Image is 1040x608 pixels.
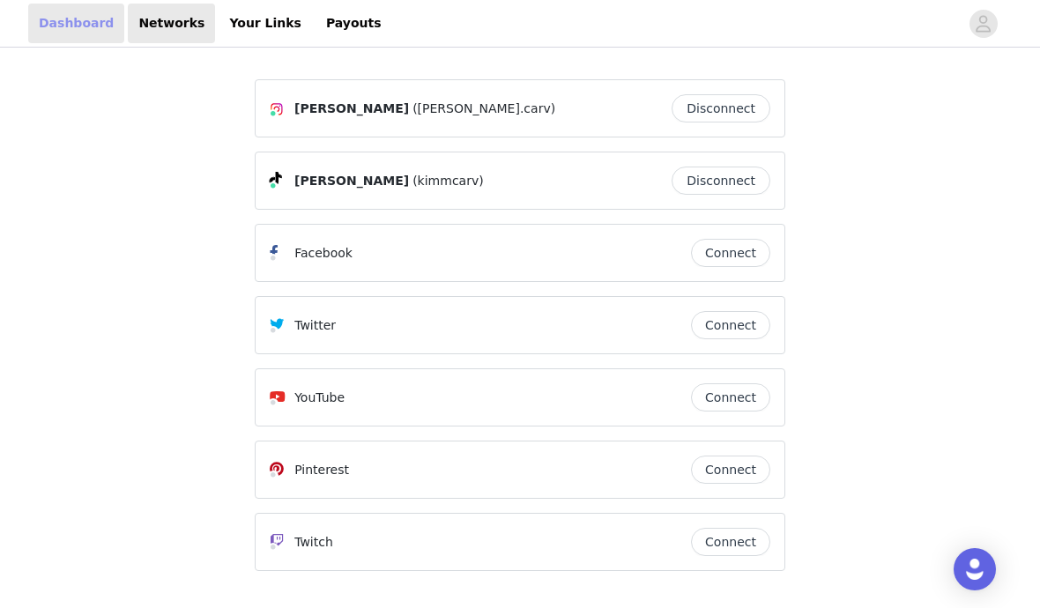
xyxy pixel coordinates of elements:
[270,102,284,116] img: Instagram Icon
[28,4,124,43] a: Dashboard
[412,100,555,118] span: ([PERSON_NAME].carv)
[672,167,770,195] button: Disconnect
[691,239,770,267] button: Connect
[219,4,312,43] a: Your Links
[294,100,409,118] span: [PERSON_NAME]
[294,316,336,335] p: Twitter
[691,456,770,484] button: Connect
[316,4,392,43] a: Payouts
[294,461,349,479] p: Pinterest
[294,389,345,407] p: YouTube
[975,10,992,38] div: avatar
[128,4,215,43] a: Networks
[672,94,770,122] button: Disconnect
[954,548,996,590] div: Open Intercom Messenger
[294,172,409,190] span: [PERSON_NAME]
[691,383,770,412] button: Connect
[294,533,333,552] p: Twitch
[691,311,770,339] button: Connect
[691,528,770,556] button: Connect
[294,244,353,263] p: Facebook
[412,172,484,190] span: (kimmcarv)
